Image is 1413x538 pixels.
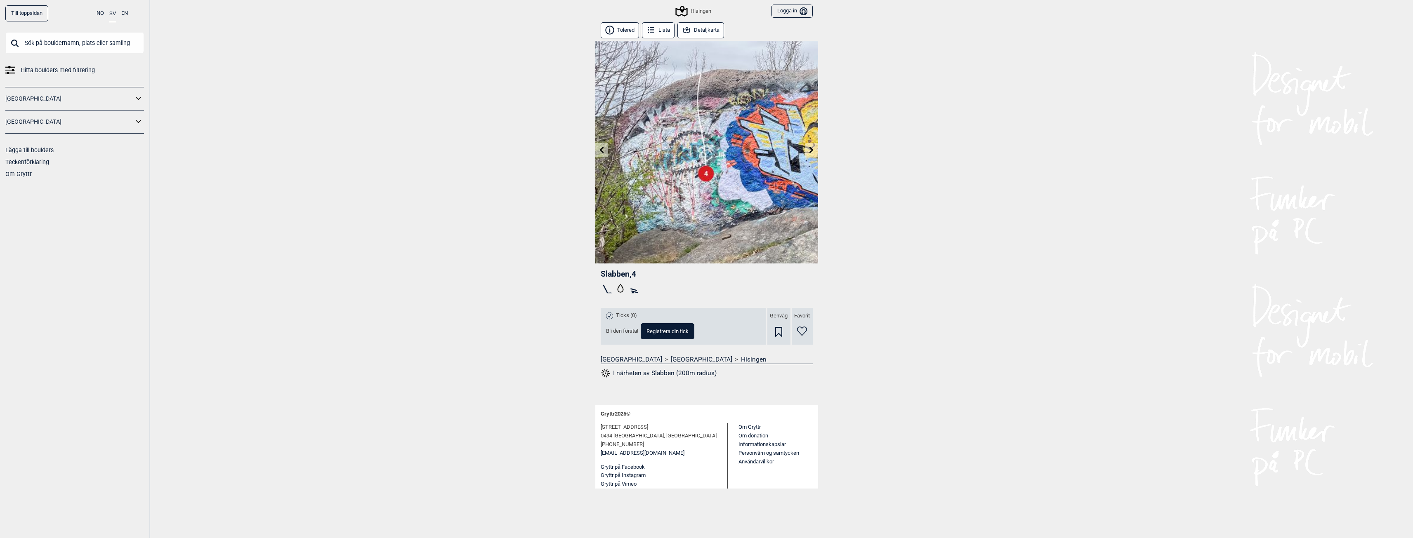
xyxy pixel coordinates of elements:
span: [PHONE_NUMBER] [601,440,644,449]
a: [GEOGRAPHIC_DATA] [5,93,133,105]
button: Gryttr på Instagram [601,471,646,480]
span: 0494 [GEOGRAPHIC_DATA], [GEOGRAPHIC_DATA] [601,432,717,440]
img: Slabben [595,41,818,263]
a: Hitta boulders med filtrering [5,64,144,76]
button: I närheten av Slabben (200m radius) [601,368,717,378]
button: Gryttr på Vimeo [601,480,637,489]
a: [GEOGRAPHIC_DATA] [671,355,732,364]
button: Gryttr på Facebook [601,463,645,472]
a: Lägga till boulders [5,147,54,153]
span: Favorit [794,312,810,320]
nav: > > [601,355,813,364]
span: Hitta boulders med filtrering [21,64,95,76]
a: Informationskapslar [738,441,786,447]
div: Gryttr 2025 © [601,405,813,423]
a: [GEOGRAPHIC_DATA] [5,116,133,128]
a: Till toppsidan [5,5,48,21]
a: Personvärn og samtycken [738,450,799,456]
button: Registrera din tick [641,323,694,339]
div: Hisingen [677,6,711,16]
button: Detaljkarta [677,22,724,38]
span: [STREET_ADDRESS] [601,423,648,432]
button: NO [97,5,104,21]
input: Sök på bouldernamn, plats eller samling [5,32,144,54]
button: Tolered [601,22,639,38]
a: Om Gryttr [5,171,32,177]
button: Lista [642,22,675,38]
a: Om donation [738,432,768,439]
button: Logga in [771,5,812,18]
span: Slabben , 4 [601,269,636,279]
span: Registrera din tick [646,329,689,334]
span: Ticks (0) [616,312,637,319]
a: Användarvillkor [738,458,774,465]
span: Bli den första! [606,328,638,335]
div: Genväg [767,308,790,345]
a: [GEOGRAPHIC_DATA] [601,355,662,364]
a: Om Gryttr [738,424,761,430]
a: [EMAIL_ADDRESS][DOMAIN_NAME] [601,449,684,458]
button: EN [121,5,128,21]
a: Hisingen [741,355,767,364]
button: SV [109,5,116,22]
a: Teckenförklaring [5,159,49,165]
